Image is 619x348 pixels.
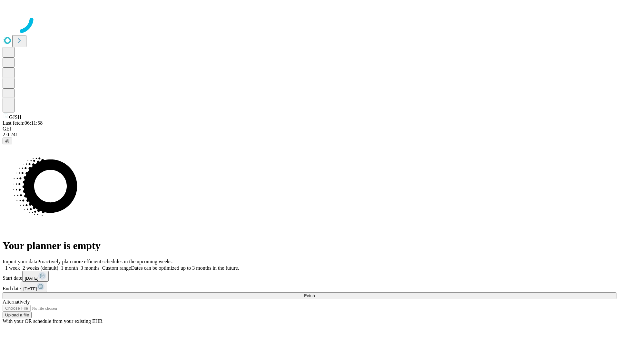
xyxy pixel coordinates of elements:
[131,265,239,271] span: Dates can be optimized up to 3 months in the future.
[22,271,49,282] button: [DATE]
[3,132,616,138] div: 2.0.241
[3,240,616,252] h1: Your planner is empty
[3,271,616,282] div: Start date
[3,282,616,292] div: End date
[5,265,20,271] span: 1 week
[23,286,37,291] span: [DATE]
[3,138,12,144] button: @
[3,292,616,299] button: Fetch
[21,282,47,292] button: [DATE]
[3,312,32,318] button: Upload a file
[5,139,10,143] span: @
[3,318,103,324] span: With your OR schedule from your existing EHR
[37,259,173,264] span: Proactively plan more efficient schedules in the upcoming weeks.
[81,265,100,271] span: 3 months
[3,126,616,132] div: GEI
[3,120,43,126] span: Last fetch: 06:11:58
[3,259,37,264] span: Import your data
[9,114,21,120] span: GJSH
[61,265,78,271] span: 1 month
[25,276,38,281] span: [DATE]
[23,265,58,271] span: 2 weeks (default)
[102,265,131,271] span: Custom range
[3,299,30,304] span: Alternatively
[304,293,315,298] span: Fetch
